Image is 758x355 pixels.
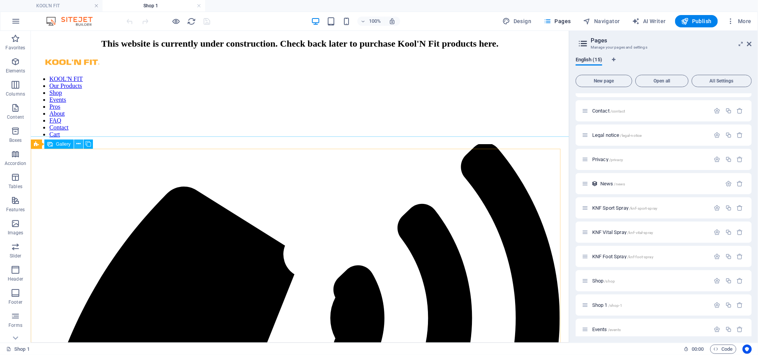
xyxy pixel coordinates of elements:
[583,17,620,25] span: Navigator
[357,17,385,26] button: 100%
[627,230,653,235] span: /knf-vital-spray
[635,75,689,87] button: Open all
[187,17,196,26] i: Reload page
[8,230,24,236] p: Images
[590,133,710,138] div: Legal notice/legal-notice
[605,279,615,283] span: /shop
[725,132,732,138] div: Duplicate
[590,278,710,283] div: Shop/shop
[725,180,732,187] div: Settings
[725,205,732,211] div: Duplicate
[592,278,615,284] span: Shop
[629,206,657,210] span: /knf-sport-spray
[592,156,623,162] span: Click to open page
[500,15,535,27] div: Design (Ctrl+Alt+Y)
[579,79,629,83] span: New page
[590,230,710,235] div: KNF Vital Spray/knf-vital-spray
[737,108,743,114] div: Remove
[620,133,642,138] span: /legal-notice
[737,326,743,333] div: Remove
[172,17,181,26] button: Click here to leave preview mode and continue editing
[714,156,721,163] div: Settings
[614,182,625,186] span: /news
[725,229,732,236] div: Duplicate
[714,205,721,211] div: Settings
[6,345,30,354] a: Click to cancel selection. Double-click to open Pages
[737,278,743,284] div: Remove
[590,303,710,308] div: Shop 1/shop-1
[592,302,623,308] span: Shop 1
[590,205,710,210] div: KNF Sport Spray/knf-sport-spray
[544,17,571,25] span: Pages
[576,55,602,66] span: English (15)
[608,328,621,332] span: /events
[9,137,22,143] p: Boxes
[598,181,721,186] div: News/news
[600,181,625,187] span: Click to open page
[714,326,721,333] div: Settings
[591,37,752,44] h2: Pages
[727,17,751,25] span: More
[725,278,732,284] div: Duplicate
[590,254,710,259] div: KNF Foot Spray/knf-foot-spray
[737,302,743,308] div: Remove
[714,229,721,236] div: Settings
[580,15,623,27] button: Navigator
[503,17,532,25] span: Design
[627,255,654,259] span: /knf-foot-spray
[592,229,653,235] span: Click to open page
[737,253,743,260] div: Remove
[6,68,25,74] p: Elements
[629,15,669,27] button: AI Writer
[609,158,623,162] span: /privacy
[725,302,732,308] div: Duplicate
[725,253,732,260] div: Duplicate
[737,156,743,163] div: Remove
[697,346,698,352] span: :
[695,79,748,83] span: All Settings
[610,109,625,113] span: /contact
[737,205,743,211] div: Remove
[714,132,721,138] div: Settings
[592,132,642,138] span: Click to open page
[737,180,743,187] div: Remove
[187,17,196,26] button: reload
[591,44,736,51] h3: Manage your pages and settings
[592,326,621,332] span: Click to open page
[714,302,721,308] div: Settings
[737,229,743,236] div: Remove
[103,2,205,10] h4: Shop 1
[639,79,685,83] span: Open all
[725,326,732,333] div: Duplicate
[389,18,396,25] i: On resize automatically adjust zoom level to fit chosen device.
[576,57,752,72] div: Language Tabs
[592,205,657,211] span: Click to open page
[692,75,752,87] button: All Settings
[576,75,632,87] button: New page
[5,160,26,167] p: Accordion
[684,345,704,354] h6: Session time
[8,299,22,305] p: Footer
[714,253,721,260] div: Settings
[44,17,102,26] img: Editor Logo
[725,108,732,114] div: Duplicate
[737,132,743,138] div: Remove
[675,15,718,27] button: Publish
[592,108,625,114] span: Click to open page
[725,156,732,163] div: Duplicate
[710,345,736,354] button: Code
[590,157,710,162] div: Privacy/privacy
[6,91,25,97] p: Columns
[692,345,704,354] span: 00 00
[10,253,22,259] p: Slider
[8,183,22,190] p: Tables
[743,345,752,354] button: Usercentrics
[714,108,721,114] div: Settings
[500,15,535,27] button: Design
[5,45,25,51] p: Favorites
[541,15,574,27] button: Pages
[8,276,23,282] p: Header
[714,345,733,354] span: Code
[56,142,71,146] span: Gallery
[590,327,710,332] div: Events/events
